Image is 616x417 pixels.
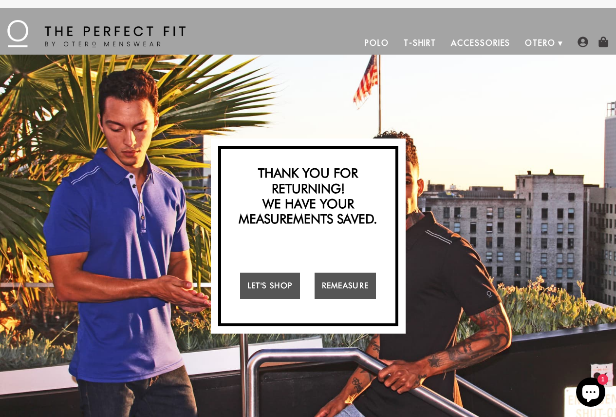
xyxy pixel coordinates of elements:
a: T-Shirt [396,31,444,55]
img: user-account-icon.png [578,37,588,47]
img: The Perfect Fit - by Otero Menswear - Logo [7,20,186,47]
inbox-online-store-chat: Shopify online store chat [573,377,608,409]
a: Let's Shop [240,273,300,299]
a: Remeasure [315,273,376,299]
a: Polo [357,31,396,55]
h2: Thank you for returning! We have your measurements saved. [226,165,391,226]
img: shopping-bag-icon.png [598,37,609,47]
a: Otero [518,31,563,55]
a: Accessories [444,31,518,55]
